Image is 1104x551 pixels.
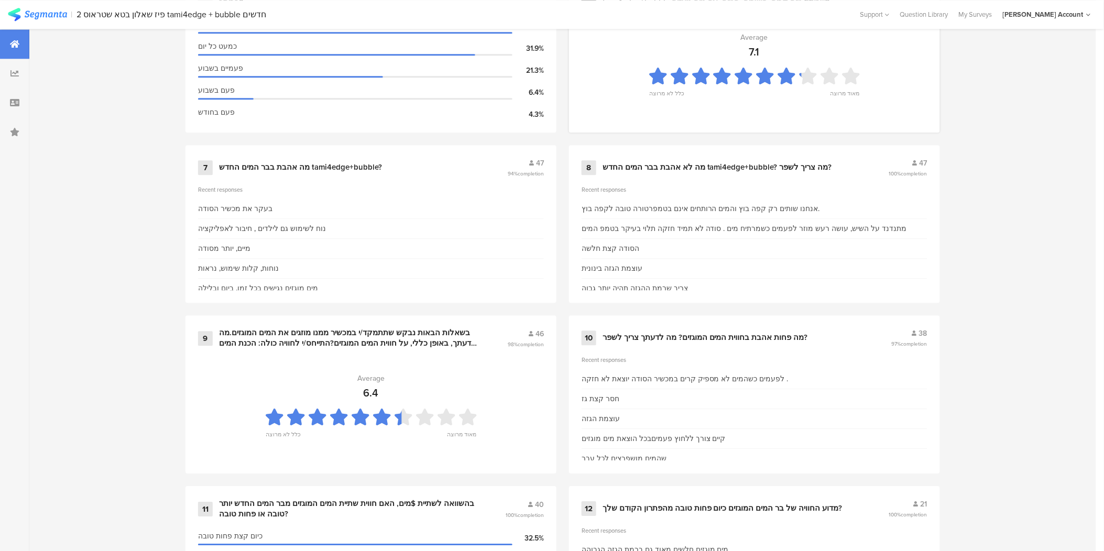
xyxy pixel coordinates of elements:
div: 7 [198,160,213,175]
div: נוח לשימוש גם לילדים , חיבור לאפליקציה [198,223,326,234]
a: Question Library [895,9,954,19]
div: 6.4% [512,87,544,98]
div: הסודה קצת חלשה [582,243,639,254]
div: נוחות, קלות שימוש, נראות [198,263,279,274]
span: completion [518,170,544,178]
span: כיום קצת פחות טובה [198,531,263,542]
span: 97% [892,340,927,348]
span: completion [901,170,927,178]
div: מים מוגזים נגישים בכל זמן, ביום ובלילה [198,283,318,294]
span: 47 [920,158,927,169]
div: Recent responses [582,526,927,535]
span: 38 [919,328,927,339]
div: אנחנו שותים רק קפה בוץ והמים הרותחים אינם בטמפרטורה טובה לקפה בוץ. [582,203,820,214]
div: חסר קצת גז [582,393,619,404]
span: פעם בחודש [198,107,235,118]
div: 11 [198,502,213,516]
span: completion [901,511,927,519]
span: פעם בשבוע [198,85,235,96]
div: Recent responses [198,185,544,194]
span: 98% [508,340,544,348]
div: מה פחות אהבת בחווית המים המוגזים? מה לדעתך צריך לשפר? [603,333,808,343]
div: 7.1 [749,44,760,60]
div: Support [860,6,890,23]
div: מתנדנד על השיש, עושה רעש מוזר לפעמים כשמרתיח מים . סודה לא תמיד חזקה תלוי בעיקר בטמפ המים [582,223,907,234]
div: 4.3% [512,109,544,120]
a: My Surveys [954,9,998,19]
div: בהשוואה לשתיית $מים, האם חווית שתיית המים המוגזים מבר המים החדש יותר טובה או פחות טובה? [219,499,480,519]
span: 100% [889,170,927,178]
div: 8 [582,160,596,175]
span: כמעט כל יום [198,41,237,52]
div: Recent responses [582,356,927,364]
div: מה לא אהבת בבר המים החדש tami4edge+bubble? מה צריך לשפר? [603,162,832,173]
div: 12 [582,501,596,516]
div: [PERSON_NAME] Account [1003,9,1084,19]
div: עוצמת הגזה [582,413,620,424]
div: מאוד מרוצה [830,89,860,104]
span: 94% [508,170,544,178]
div: כלל לא מרוצה [649,89,684,104]
div: | [71,8,73,20]
span: 100% [506,511,544,519]
div: 2 פיז שאלון בטא שטראוס tami4edge + bubble חדשים [77,9,267,19]
div: מיים, יותר מסודה [198,243,250,254]
span: 21 [921,499,927,510]
span: 46 [535,328,544,339]
div: מאוד מרוצה [447,430,476,445]
span: completion [901,340,927,348]
span: 40 [535,499,544,510]
div: קיים צורך ללחוץ פעמיםבכל הוצאת מים מוגזים [582,433,726,444]
div: 9 [198,331,213,346]
div: Average [741,32,768,43]
span: 100% [889,511,927,519]
span: completion [518,340,544,348]
img: segmanta logo [8,8,67,21]
div: 31.9% [512,43,544,54]
span: 47 [536,158,544,169]
div: 32.5% [512,533,544,544]
div: כלל לא מרוצה [266,430,301,445]
div: 6.4 [364,385,379,401]
div: שהמים מושפרצים לכל עבר [582,453,666,464]
div: 10 [582,330,596,345]
div: Recent responses [582,185,927,194]
div: בשאלות הבאות נבקש שתתמקד/י במכשיר ממנו מוזגים את המים המוגזים.מה דעתך, באופן כללי, על חווית המים ... [219,328,482,348]
span: פעמיים בשבוע [198,63,243,74]
div: מה אהבת בבר המים החדש tami4edge+bubble? [219,162,382,173]
div: Average [357,373,385,384]
div: מדוע החוויה של בר המים המוגזים כיום פחות טובה מהפתרון הקודם שלך? [603,503,843,514]
span: completion [518,511,544,519]
div: לפעמים כשהמים לא מספיק קרים במכשיר הסודה יוצאת לא חזקה . [582,373,789,384]
div: צריך שרמת ההגזה תהיה יותר גבוה [582,283,688,294]
div: בעקר את מכשיר הסודה [198,203,272,214]
div: 21.3% [512,65,544,76]
div: עוצמת הגזה בינונית [582,263,642,274]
